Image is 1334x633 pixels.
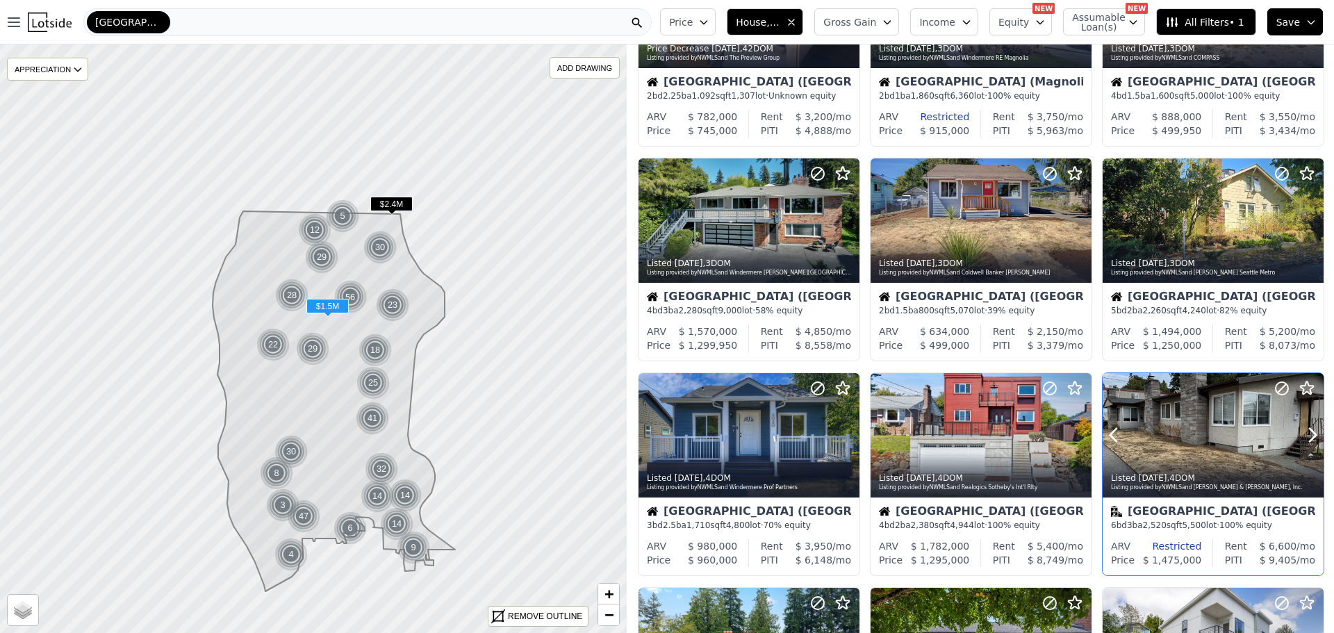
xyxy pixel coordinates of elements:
span: 4,240 [1182,306,1205,315]
span: All Filters • 1 [1165,15,1244,29]
img: g1.png [296,332,330,365]
img: House [1111,291,1122,302]
span: $ 3,379 [1028,340,1064,351]
div: APPRECIATION [7,58,88,81]
span: $ 5,400 [1028,541,1064,552]
button: Equity [989,8,1052,35]
span: Save [1276,15,1300,29]
div: Rent [761,539,783,553]
span: Equity [998,15,1029,29]
div: /mo [778,338,851,352]
span: [GEOGRAPHIC_DATA] [95,15,162,29]
img: g1.png [397,531,431,564]
div: Price [879,553,903,567]
div: 25 [356,366,390,400]
span: $ 5,963 [1028,125,1064,136]
div: 2 bd 1 ba sqft lot · 100% equity [879,90,1083,101]
button: Price [660,8,716,35]
span: $ 980,000 [688,541,737,552]
div: ARV [879,539,898,553]
div: Price [647,124,670,138]
span: 2,520 [1143,520,1167,530]
span: $ 5,200 [1260,326,1296,337]
img: g1.png [256,328,290,361]
span: Gross Gain [823,15,876,29]
time: 2025-08-22 15:31 [1139,44,1167,54]
span: $ 745,000 [688,125,737,136]
div: /mo [783,324,851,338]
div: $1.5M [306,299,349,319]
div: 3 [266,488,299,522]
div: 22 [256,328,290,361]
div: ARV [647,110,666,124]
span: $ 3,200 [796,111,832,122]
a: Layers [8,595,38,625]
img: g1.png [305,240,339,274]
div: 32 [365,452,398,486]
span: 1,860 [911,91,934,101]
span: 5,500 [1182,520,1205,530]
img: g1.png [356,366,390,400]
div: /mo [1247,110,1315,124]
div: /mo [783,110,851,124]
button: All Filters• 1 [1156,8,1255,35]
span: 800 [919,306,934,315]
span: 1,710 [686,520,710,530]
div: 14 [361,479,394,513]
span: $ 888,000 [1152,111,1201,122]
time: 2025-08-22 13:21 [907,473,935,483]
span: $ 499,950 [1152,125,1201,136]
div: 2 bd 1.5 ba sqft lot · 39% equity [879,305,1083,316]
span: $ 960,000 [688,554,737,566]
button: Assumable Loan(s) [1063,8,1145,35]
div: Listing provided by NWMLS and [PERSON_NAME] & [PERSON_NAME], Inc. [1111,484,1317,492]
div: Listed , 3 DOM [1111,43,1317,54]
div: Listing provided by NWMLS and [PERSON_NAME] Seattle Metro [1111,269,1317,277]
div: 4 bd 2 ba sqft lot · 100% equity [879,520,1083,531]
div: 6 [333,511,367,545]
div: 8 [260,457,293,490]
img: g1.png [361,479,395,513]
div: ARV [1111,110,1130,124]
span: $ 3,434 [1260,125,1296,136]
time: 2025-08-22 14:57 [675,473,703,483]
span: 5,000 [1190,91,1214,101]
div: /mo [1010,553,1083,567]
span: $ 1,299,950 [679,340,738,351]
div: ARV [1111,539,1130,553]
div: /mo [1015,110,1083,124]
div: 56 [333,279,368,315]
span: House, Multifamily [736,15,780,29]
div: /mo [1247,324,1315,338]
div: /mo [1242,338,1315,352]
img: g1.png [333,511,368,545]
img: Lotside [28,13,72,32]
button: Save [1267,8,1323,35]
div: 30 [363,231,397,264]
div: ARV [879,110,898,124]
span: $ 6,148 [796,554,832,566]
div: 30 [274,435,308,468]
div: ARV [1111,324,1130,338]
time: 2025-08-22 15:29 [675,258,703,268]
time: 2025-08-22 07:10 [1139,473,1167,483]
span: $ 8,073 [1260,340,1296,351]
div: 28 [275,279,308,312]
img: g1.png [275,279,309,312]
span: $ 1,494,000 [1143,326,1202,337]
span: 1,600 [1151,91,1174,101]
div: Rent [1225,324,1247,338]
div: Listed , 4 DOM [1111,472,1317,484]
time: 2025-08-22 15:33 [907,44,935,54]
span: Price [669,15,693,29]
span: 1,307 [732,91,755,101]
span: 1,092 [692,91,716,101]
span: $ 3,950 [796,541,832,552]
span: $ 1,475,000 [1143,554,1202,566]
div: NEW [1126,3,1148,14]
span: $ 782,000 [688,111,737,122]
div: /mo [1242,553,1315,567]
span: $ 1,570,000 [679,326,738,337]
span: 5,070 [950,306,973,315]
div: Listing provided by NWMLS and Realogics Sotheby's Int'l Rlty [879,484,1085,492]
